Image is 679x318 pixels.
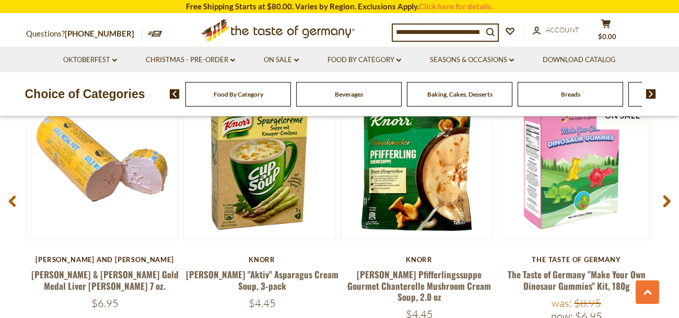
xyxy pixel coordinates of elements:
a: The Taste of Germany "Make Your Own Dinosaur Gummies" Kit, 180g [508,268,646,292]
img: Knorr Pfifferlingssuppe Gourmet Chanterelle Mushroom Cream Soup, 2.0 oz [341,89,492,240]
a: [PERSON_NAME] & [PERSON_NAME] Gold Medal Liver [PERSON_NAME] 7 oz. [31,268,179,292]
a: Christmas - PRE-ORDER [146,54,235,66]
div: The Taste of Germany [498,255,655,264]
a: Download Catalog [543,54,616,66]
div: [PERSON_NAME] and [PERSON_NAME] [26,255,183,264]
span: Account [546,26,579,34]
img: next arrow [646,89,656,99]
a: Account [533,25,579,36]
button: $0.00 [590,19,622,45]
label: Was: [552,297,572,310]
p: Questions? [26,27,142,41]
img: The Taste of Germany "Make Your Own Dinosaur Gummies" Kit, 180g [498,89,649,240]
span: $4.45 [249,297,276,310]
span: $8.95 [574,297,601,310]
div: Knorr [183,255,341,264]
a: Oktoberfest [63,54,117,66]
a: [PERSON_NAME] Pfifferlingssuppe Gourmet Chanterelle Mushroom Cream Soup, 2.0 oz [347,268,491,303]
div: Knorr [341,255,498,264]
span: $6.95 [91,297,119,310]
a: Beverages [335,90,363,98]
a: Food By Category [214,90,263,98]
a: Baking, Cakes, Desserts [427,90,493,98]
a: Breads [561,90,580,98]
span: $0.00 [598,32,616,41]
img: previous arrow [170,89,180,99]
a: On Sale [264,54,299,66]
img: Schaller & Weber Gold Medal Liver Pate 7 oz. [27,89,178,240]
a: [PERSON_NAME] "Aktiv" Asparagus Cream Soup, 3-pack [186,268,338,292]
a: Seasons & Occasions [430,54,514,66]
a: Food By Category [327,54,401,66]
a: Click here for details. [419,2,493,11]
img: Knorr "Aktiv" Asparagus Cream Soup, 3-pack [184,89,335,240]
a: [PHONE_NUMBER] [65,29,134,38]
